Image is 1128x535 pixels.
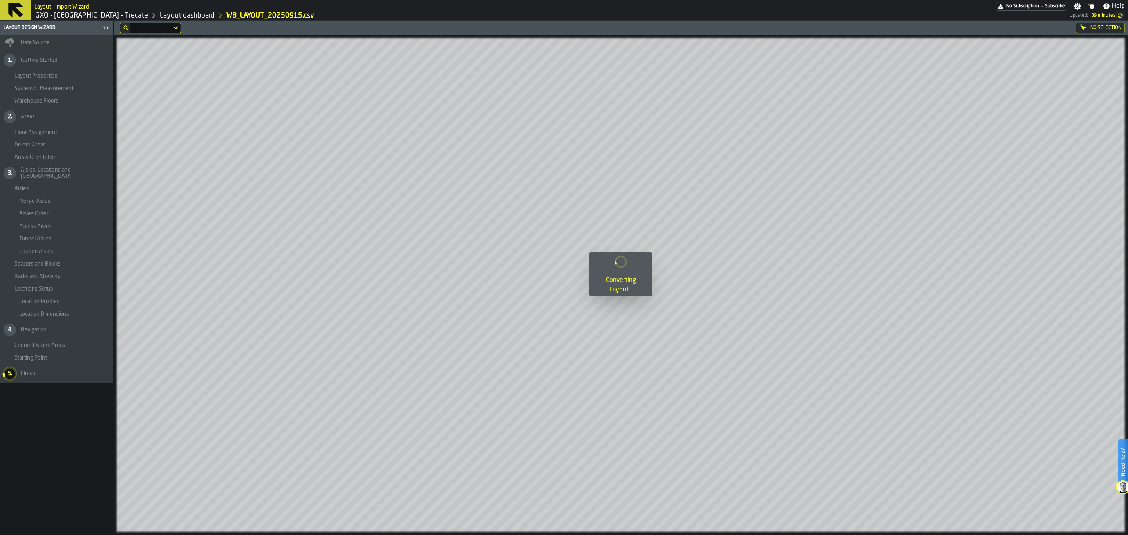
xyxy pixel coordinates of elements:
span: Areas Orientation [14,154,57,161]
span: Subscribe [1045,4,1065,9]
span: Connect & Link Areas [14,342,65,349]
li: menu Areas Orientation [0,151,113,164]
li: menu Locations Setup [0,283,113,295]
li: menu System of Measurement [0,82,113,95]
div: hide filter [123,25,128,30]
span: Locations Setup [14,286,53,292]
nav: Breadcrumb [34,11,552,20]
span: Aisles Order [19,211,49,217]
li: menu Starting Point [0,352,113,364]
span: — [1041,4,1043,9]
div: 1. [4,54,16,67]
label: button-toggle-Settings [1070,2,1085,10]
span: Aisles [14,186,29,192]
div: Menu Subscription [996,2,1067,11]
span: Areas [21,114,35,120]
span: Racks and Shelving [14,273,61,280]
span: Finish [21,371,35,377]
span: Starting Point [14,355,47,361]
span: Warehouse Floors [14,98,59,104]
span: Access Aisles [19,223,52,230]
label: button-toggle-undefined [1115,11,1125,20]
h2: Sub Title [34,2,89,10]
li: menu Data Source [0,35,113,51]
li: menu Connect & Link Areas [0,339,113,352]
a: link-to-/wh/i/7274009e-5361-4e21-8e36-7045ee840609 [35,11,148,20]
li: menu Getting Started [0,51,113,70]
span: Navigation [21,327,47,333]
span: 18/09/2025, 15:47:47 [1091,13,1115,18]
li: menu Racks and Shelving [0,270,113,283]
li: menu Aisles, Locations and Bays [0,164,113,183]
li: menu Location Dimensions [0,308,113,320]
a: link-to-/wh/i/7274009e-5361-4e21-8e36-7045ee840609/designer [160,11,215,20]
li: menu Floor Assignment [0,126,113,139]
li: menu Finish [0,364,113,383]
span: Aisles, Locations and [GEOGRAPHIC_DATA] [21,167,110,179]
span: System of Measurement [14,85,74,92]
span: Floor Assignment [14,129,57,136]
li: menu Layout Properties [0,70,113,82]
span: Custom Aisles [19,248,53,255]
div: 4. [4,324,16,336]
label: button-toggle-Help [1099,2,1128,11]
div: Layout Design Wizard [2,25,101,31]
span: Spacers and Blocks [14,261,61,267]
li: menu Access Aisles [0,220,113,233]
li: menu Tunnel Aisles [0,233,113,245]
span: Location Dimensions [19,311,69,317]
span: Layout Properties [14,73,58,79]
li: menu Aisles [0,183,113,195]
li: menu Warehouse Floors [0,95,113,107]
span: Updated: [1070,13,1088,18]
li: menu Delete Areas [0,139,113,151]
div: No Selection [1076,23,1125,33]
div: 3. [4,167,16,179]
span: Getting Started [21,57,58,63]
label: button-toggle-Close me [101,23,112,33]
span: Delete Areas [14,142,46,148]
li: menu Location Profiles [0,295,113,308]
li: menu Navigation [0,320,113,339]
li: menu Merge Aisles [0,195,113,208]
li: menu Aisles Order [0,208,113,220]
span: Data Source [21,40,50,46]
span: Merge Aisles [19,198,51,204]
li: menu Custom Aisles [0,245,113,258]
span: Tunnel Aisles [19,236,51,242]
a: link-to-/wh/i/7274009e-5361-4e21-8e36-7045ee840609/import/layout/85bddf05-4680-48f9-b446-867618dc... [226,11,314,20]
li: menu Areas [0,107,113,126]
div: 2. [4,110,16,123]
li: menu Spacers and Blocks [0,258,113,270]
div: Converting Layout... [596,276,646,295]
span: No Subscription [1006,4,1039,9]
a: link-to-/wh/i/7274009e-5361-4e21-8e36-7045ee840609/pricing/ [996,2,1067,11]
header: Layout Design Wizard [0,21,113,35]
label: Need Help? [1119,440,1127,484]
span: Help [1112,2,1125,11]
label: button-toggle-Notifications [1085,2,1099,10]
div: 5. [4,367,16,380]
span: Location Profiles [19,298,60,305]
